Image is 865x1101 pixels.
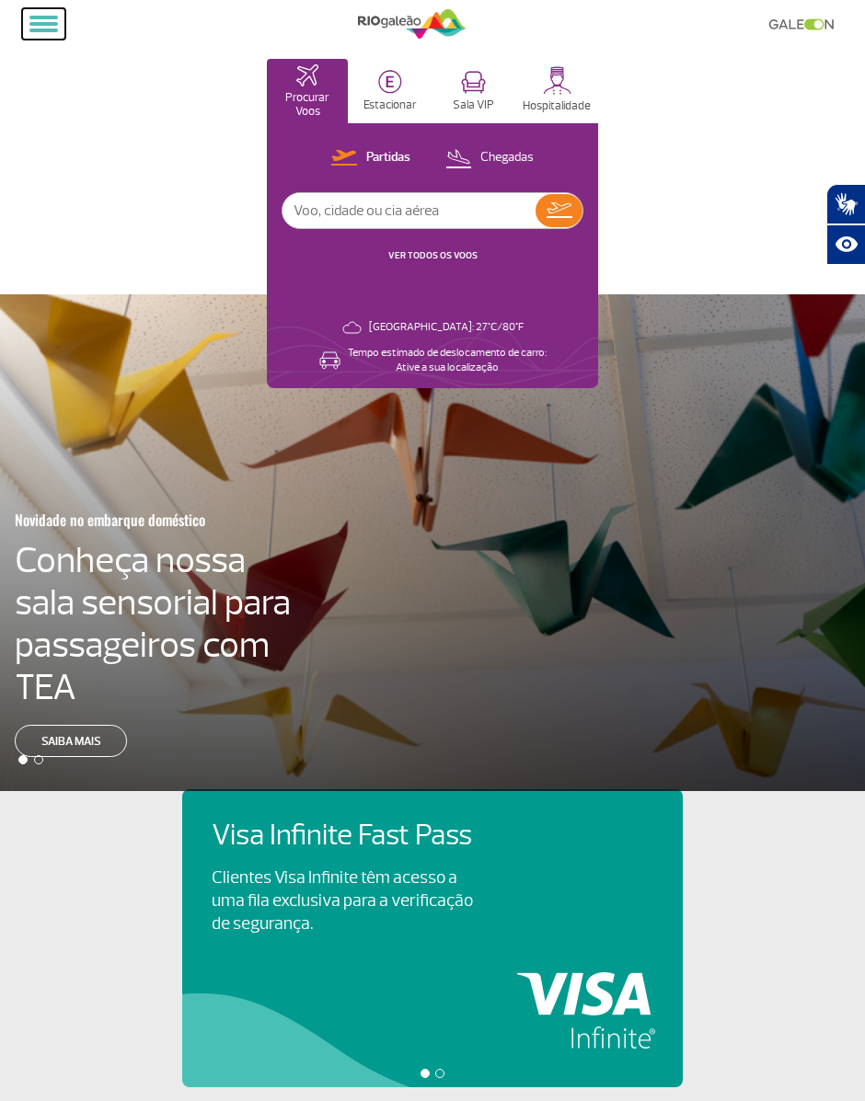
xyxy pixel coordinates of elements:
[369,320,524,335] p: [GEOGRAPHIC_DATA]: 27°C/80°F
[432,59,513,123] button: Sala VIP
[212,866,473,935] p: Clientes Visa Infinite têm acesso a uma fila exclusiva para a verificação de segurança.
[480,149,534,166] p: Chegadas
[15,539,307,708] h4: Conheça nossa sala sensorial para passageiros com TEA
[276,91,339,119] p: Procurar Voos
[826,224,865,265] button: Abrir recursos assistivos.
[267,59,348,123] button: Procurar Voos
[523,99,591,113] p: Hospitalidade
[212,819,653,935] a: Visa Infinite Fast PassClientes Visa Infinite têm acesso a uma fila exclusiva para a verificação ...
[826,184,865,265] div: Plugin de acessibilidade da Hand Talk.
[378,70,402,94] img: carParkingHome.svg
[440,146,539,170] button: Chegadas
[388,249,478,261] a: VER TODOS OS VOOS
[212,819,504,853] h4: Visa Infinite Fast Pass
[383,248,483,263] button: VER TODOS OS VOOS
[15,725,127,757] a: Saiba mais
[15,500,322,539] h3: Novidade no embarque doméstico
[453,98,494,112] p: Sala VIP
[296,64,318,86] img: airplaneHomeActive.svg
[366,149,410,166] p: Partidas
[826,184,865,224] button: Abrir tradutor de língua de sinais.
[283,193,536,228] input: Voo, cidade ou cia aérea
[326,146,416,170] button: Partidas
[543,66,571,95] img: hospitality.svg
[350,59,431,123] button: Estacionar
[461,71,486,94] img: vipRoom.svg
[363,98,417,112] p: Estacionar
[515,59,598,123] button: Hospitalidade
[348,346,547,375] p: Tempo estimado de deslocamento de carro: Ative a sua localização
